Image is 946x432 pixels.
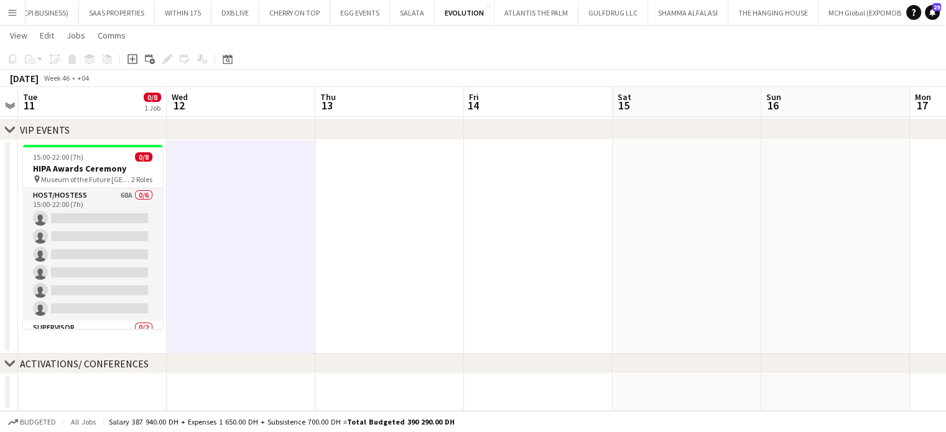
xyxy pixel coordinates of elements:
[766,91,781,103] span: Sun
[469,91,479,103] span: Fri
[578,1,648,25] button: GULFDRUG LLC
[347,417,455,426] span: Total Budgeted 390 290.00 DH
[23,163,162,174] h3: HIPA Awards Ceremony
[131,175,152,184] span: 2 Roles
[62,27,90,44] a: Jobs
[10,72,39,85] div: [DATE]
[20,124,70,136] div: VIP EVENTS
[10,30,27,41] span: View
[330,1,390,25] button: EGG EVENTS
[135,152,152,162] span: 0/8
[764,98,781,113] span: 16
[390,1,435,25] button: SALATA
[35,27,59,44] a: Edit
[172,91,188,103] span: Wed
[5,27,32,44] a: View
[913,98,931,113] span: 17
[23,321,162,381] app-card-role: Supervisor0/2
[20,418,56,426] span: Budgeted
[144,93,161,102] span: 0/8
[33,152,83,162] span: 15:00-22:00 (7h)
[20,357,149,370] div: ACTIVATIONS/ CONFERENCES
[41,175,131,184] span: Museum of the Future [GEOGRAPHIC_DATA]
[93,27,131,44] a: Comms
[915,91,931,103] span: Mon
[23,91,37,103] span: Tue
[932,3,941,11] span: 29
[318,98,336,113] span: 13
[259,1,330,25] button: CHERRY ON TOP
[6,415,58,429] button: Budgeted
[155,1,211,25] button: WITHIN 175
[21,98,37,113] span: 11
[211,1,259,25] button: DXB LIVE
[67,30,85,41] span: Jobs
[79,1,155,25] button: SAAS PROPERTIES
[925,5,940,20] a: 29
[467,98,479,113] span: 14
[109,417,455,426] div: Salary 387 940.00 DH + Expenses 1 650.00 DH + Subsistence 700.00 DH =
[144,103,160,113] div: 1 Job
[98,30,126,41] span: Comms
[40,30,54,41] span: Edit
[68,417,98,426] span: All jobs
[648,1,728,25] button: SHAMMA ALFALASI
[728,1,818,25] button: THE HANGING HOUSE
[41,73,72,83] span: Week 46
[616,98,631,113] span: 15
[170,98,188,113] span: 12
[618,91,631,103] span: Sat
[320,91,336,103] span: Thu
[77,73,89,83] div: +04
[23,188,162,321] app-card-role: Host/Hostess68A0/615:00-22:00 (7h)
[435,1,494,25] button: EVOLUTION
[494,1,578,25] button: ATLANTIS THE PALM
[23,145,162,329] app-job-card: 15:00-22:00 (7h)0/8HIPA Awards Ceremony Museum of the Future [GEOGRAPHIC_DATA]2 RolesHost/Hostess...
